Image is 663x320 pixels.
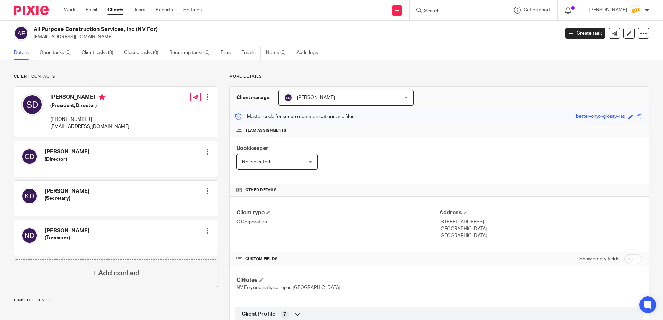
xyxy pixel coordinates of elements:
[242,311,275,318] span: Client Profile
[169,46,215,60] a: Recurring tasks (0)
[524,8,550,12] span: Get Support
[236,209,439,216] h4: Client type
[107,7,123,14] a: Clients
[245,128,286,133] span: Team assignments
[21,227,38,244] img: svg%3E
[245,187,277,193] span: Other details
[40,46,76,60] a: Open tasks (0)
[45,188,89,195] h4: [PERSON_NAME]
[423,8,486,15] input: Search
[297,95,335,100] span: [PERSON_NAME]
[229,74,649,79] p: More details
[439,209,642,216] h4: Address
[236,256,439,262] h4: CUSTOM FIELDS
[579,256,619,263] label: Show empty fields
[156,7,173,14] a: Reports
[576,113,625,121] div: better-onyx-glossy-rat
[589,7,627,14] p: [PERSON_NAME]
[21,188,38,204] img: svg%3E
[439,225,642,232] p: [GEOGRAPHIC_DATA]
[92,268,140,278] h4: + Add contact
[236,145,268,151] span: Bookkeeper
[50,102,129,109] h5: (President, Director)
[630,5,642,16] img: siteIcon.png
[98,94,105,100] i: Primary
[14,6,49,15] img: Pixie
[241,46,261,60] a: Emails
[14,74,218,79] p: Client contacts
[34,26,450,33] h2: All Purpose Construction Services, Inc (NV For)
[221,46,236,60] a: Files
[14,46,34,60] a: Details
[34,34,555,41] p: [EMAIL_ADDRESS][DOMAIN_NAME]
[284,94,292,102] img: svg%3E
[21,94,43,116] img: svg%3E
[283,311,286,318] span: 7
[45,227,89,234] h4: [PERSON_NAME]
[124,46,164,60] a: Closed tasks (0)
[236,94,272,101] h3: Client manager
[565,28,605,39] a: Create task
[14,26,28,41] img: svg%3E
[439,219,642,225] p: [STREET_ADDRESS]
[50,116,129,123] p: [PHONE_NUMBER]
[45,195,89,202] h5: (Secretary)
[50,123,129,130] p: [EMAIL_ADDRESS][DOMAIN_NAME]
[266,46,291,60] a: Notes (0)
[86,7,97,14] a: Email
[236,285,341,290] span: NV For, originally set up in [GEOGRAPHIC_DATA]
[45,148,89,155] h4: [PERSON_NAME]
[14,297,218,303] p: Linked clients
[439,232,642,239] p: [GEOGRAPHIC_DATA]
[45,234,89,241] h5: (Treasurer)
[21,148,38,165] img: svg%3E
[183,7,202,14] a: Settings
[64,7,75,14] a: Work
[236,277,439,284] h4: ClNotes
[235,113,354,120] p: Master code for secure communications and files
[45,156,89,163] h5: (Director)
[134,7,145,14] a: Team
[81,46,119,60] a: Client tasks (0)
[236,219,439,225] p: C Corporation
[242,160,270,165] span: Not selected
[296,46,323,60] a: Audit logs
[50,94,129,102] h4: [PERSON_NAME]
